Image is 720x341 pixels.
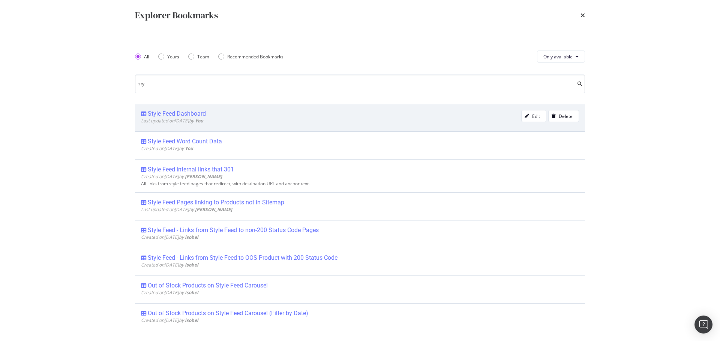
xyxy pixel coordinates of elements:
span: Created on [DATE] by [141,317,198,323]
div: Explorer Bookmarks [135,9,218,22]
span: Created on [DATE] by [141,145,193,152]
div: All [135,54,149,60]
input: Search [135,74,585,93]
div: Edit [532,113,540,119]
div: Out of Stock Products on Style Feed Carousel [148,282,268,289]
button: Edit [521,110,546,122]
span: Created on [DATE] by [141,289,198,296]
div: Style Feed internal links that 301 [148,166,234,173]
span: Only available [543,54,573,60]
b: You [185,145,193,152]
div: Style Feed Word Count Data [148,138,222,145]
div: All links from style feed pages that redirect, with destination URL and anchor text. [141,181,579,186]
div: Style Feed - Links from Style Feed to non-200 Status Code Pages [148,226,319,234]
div: Style Feed Dashboard [148,110,206,118]
div: Yours [158,54,179,60]
div: Style Feed Pages linking to Products not in Sitemap [148,199,284,206]
b: [PERSON_NAME] [195,206,232,213]
div: Yours [167,54,179,60]
div: Style Feed - Links from Style Feed to OOS Product with 200 Status Code [148,254,337,262]
button: Only available [537,51,585,63]
div: Recommended Bookmarks [227,54,283,60]
span: Created on [DATE] by [141,173,222,180]
button: Delete [548,110,579,122]
b: isobel [185,317,198,323]
div: All [144,54,149,60]
b: isobel [185,289,198,296]
b: You [195,118,203,124]
div: Team [197,54,209,60]
span: Created on [DATE] by [141,262,198,268]
div: Open Intercom Messenger [694,316,712,334]
div: Recommended Bookmarks [218,54,283,60]
b: isobel [185,262,198,268]
span: Last updated on [DATE] by [141,118,203,124]
b: isobel [185,234,198,240]
div: Delete [559,113,573,119]
div: Out of Stock Products on Style Feed Carousel (Filter by Date) [148,310,308,317]
div: times [580,9,585,22]
b: [PERSON_NAME] [185,173,222,180]
span: Created on [DATE] by [141,234,198,240]
div: Team [188,54,209,60]
span: Last updated on [DATE] by [141,206,232,213]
